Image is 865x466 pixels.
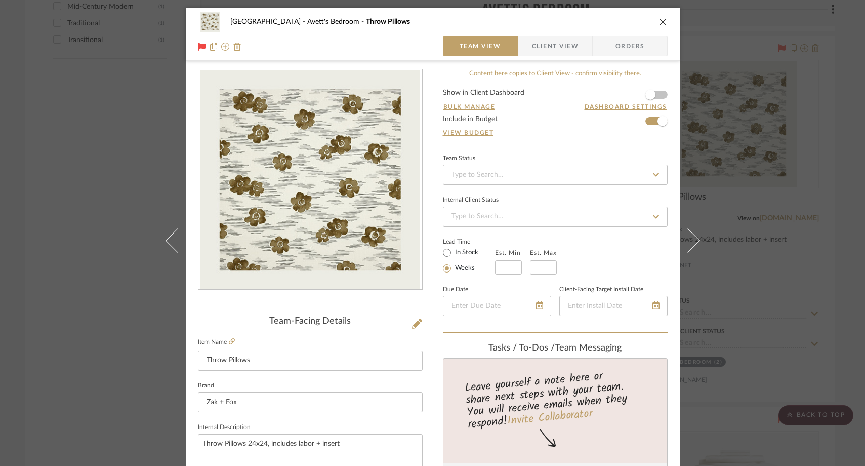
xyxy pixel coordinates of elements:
img: Remove from project [233,43,241,51]
mat-radio-group: Select item type [443,246,495,275]
span: Client View [532,36,579,56]
span: [GEOGRAPHIC_DATA] [230,18,307,25]
label: In Stock [453,248,478,257]
a: Invite Collaborator [506,405,593,431]
input: Enter Item Name [198,351,423,371]
div: 0 [198,70,422,290]
label: Client-Facing Target Install Date [559,287,643,292]
div: Content here copies to Client View - confirm visibility there. [443,69,668,79]
label: Est. Min [495,249,521,256]
label: Lead Time [443,237,495,246]
input: Type to Search… [443,207,668,227]
span: Team View [460,36,501,56]
label: Due Date [443,287,468,292]
input: Enter Install Date [559,296,668,316]
label: Internal Description [198,425,251,430]
span: Avett's Bedroom [307,18,366,25]
button: close [658,17,668,26]
div: team Messaging [443,343,668,354]
button: Bulk Manage [443,102,496,111]
button: Dashboard Settings [584,102,668,111]
span: Orders [604,36,656,56]
label: Weeks [453,264,475,273]
img: b568e37d-0233-49b9-9b15-d17947318153_48x40.jpg [198,12,222,32]
input: Enter Due Date [443,296,551,316]
span: Tasks / To-Dos / [488,343,555,353]
div: Team Status [443,156,475,161]
input: Enter Brand [198,392,423,412]
label: Est. Max [530,249,557,256]
div: Internal Client Status [443,198,499,203]
a: View Budget [443,129,668,137]
img: b568e37d-0233-49b9-9b15-d17947318153_436x436.jpg [200,70,420,290]
span: Throw Pillows [366,18,410,25]
label: Brand [198,383,214,389]
div: Team-Facing Details [198,316,423,327]
label: Item Name [198,338,235,346]
div: Leave yourself a note here or share next steps with your team. You will receive emails when they ... [441,365,669,433]
input: Type to Search… [443,165,668,185]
